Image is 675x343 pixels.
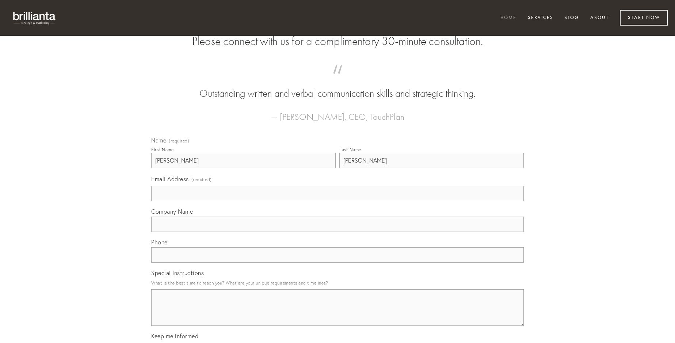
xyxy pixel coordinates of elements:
[151,175,189,183] span: Email Address
[151,269,204,277] span: Special Instructions
[496,12,521,24] a: Home
[151,332,198,340] span: Keep me informed
[7,7,62,28] img: brillianta - research, strategy, marketing
[151,239,168,246] span: Phone
[151,278,524,288] p: What is the best time to reach you? What are your unique requirements and timelines?
[163,72,512,101] blockquote: Outstanding written and verbal communication skills and strategic thinking.
[169,139,189,143] span: (required)
[151,137,166,144] span: Name
[151,208,193,215] span: Company Name
[620,10,668,26] a: Start Now
[151,34,524,48] h2: Please connect with us for a complimentary 30-minute consultation.
[523,12,558,24] a: Services
[191,175,212,184] span: (required)
[339,147,361,152] div: Last Name
[163,101,512,124] figcaption: — [PERSON_NAME], CEO, TouchPlan
[560,12,584,24] a: Blog
[151,147,173,152] div: First Name
[586,12,614,24] a: About
[163,72,512,87] span: “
